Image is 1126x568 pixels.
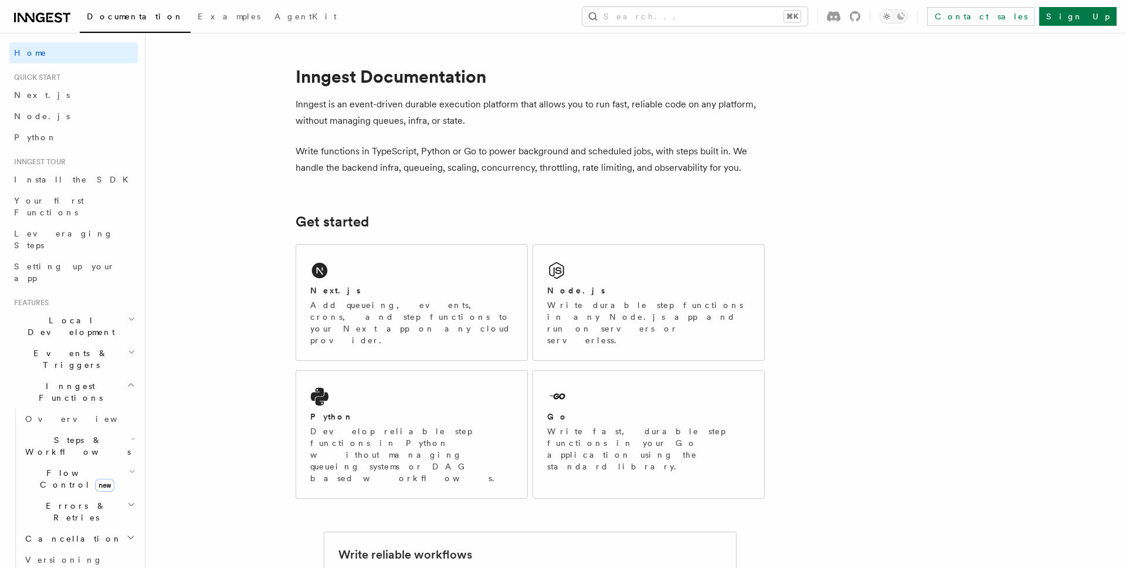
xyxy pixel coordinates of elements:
span: Versioning [25,555,103,564]
span: Flow Control [21,467,129,491]
span: Steps & Workflows [21,434,131,458]
button: Inngest Functions [9,376,138,408]
span: Features [9,298,49,307]
a: AgentKit [267,4,344,32]
a: Your first Functions [9,190,138,223]
a: PythonDevelop reliable step functions in Python without managing queueing systems or DAG based wo... [296,370,528,499]
span: Setting up your app [14,262,115,283]
p: Write durable step functions in any Node.js app and run on servers or serverless. [547,299,750,346]
a: GoWrite fast, durable step functions in your Go application using the standard library. [533,370,765,499]
span: Events & Triggers [9,347,128,371]
a: Get started [296,214,369,230]
p: Develop reliable step functions in Python without managing queueing systems or DAG based workflows. [310,425,513,484]
span: Cancellation [21,533,122,545]
p: Write functions in TypeScript, Python or Go to power background and scheduled jobs, with steps bu... [296,143,765,176]
span: Next.js [14,90,70,100]
span: Leveraging Steps [14,229,113,250]
kbd: ⌘K [784,11,801,22]
h2: Next.js [310,285,361,296]
a: Python [9,127,138,148]
h2: Go [547,411,568,422]
a: Overview [21,408,138,430]
span: Documentation [87,12,184,21]
button: Local Development [9,310,138,343]
button: Toggle dark mode [880,9,908,23]
a: Next.js [9,84,138,106]
span: Quick start [9,73,60,82]
a: Node.js [9,106,138,127]
span: Python [14,133,57,142]
a: Examples [191,4,267,32]
h1: Inngest Documentation [296,66,765,87]
a: Install the SDK [9,169,138,190]
button: Steps & Workflows [21,430,138,462]
span: Home [14,47,47,59]
span: Examples [198,12,260,21]
span: Overview [25,414,146,424]
span: Your first Functions [14,196,84,217]
button: Errors & Retries [21,495,138,528]
button: Events & Triggers [9,343,138,376]
a: Sign Up [1039,7,1117,26]
p: Write fast, durable step functions in your Go application using the standard library. [547,425,750,472]
button: Search...⌘K [582,7,808,26]
a: Leveraging Steps [9,223,138,256]
a: Contact sales [927,7,1035,26]
p: Inngest is an event-driven durable execution platform that allows you to run fast, reliable code ... [296,96,765,129]
a: Documentation [80,4,191,33]
span: new [95,479,114,492]
span: Node.js [14,111,70,121]
span: Errors & Retries [21,500,127,523]
a: Next.jsAdd queueing, events, crons, and step functions to your Next app on any cloud provider. [296,244,528,361]
h2: Python [310,411,354,422]
span: Install the SDK [14,175,135,184]
button: Cancellation [21,528,138,549]
span: Local Development [9,315,128,338]
h2: Node.js [547,285,605,296]
span: AgentKit [274,12,337,21]
h2: Write reliable workflows [338,546,472,563]
a: Node.jsWrite durable step functions in any Node.js app and run on servers or serverless. [533,244,765,361]
button: Flow Controlnew [21,462,138,495]
a: Home [9,42,138,63]
a: Setting up your app [9,256,138,289]
span: Inngest tour [9,157,66,167]
p: Add queueing, events, crons, and step functions to your Next app on any cloud provider. [310,299,513,346]
span: Inngest Functions [9,380,127,404]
